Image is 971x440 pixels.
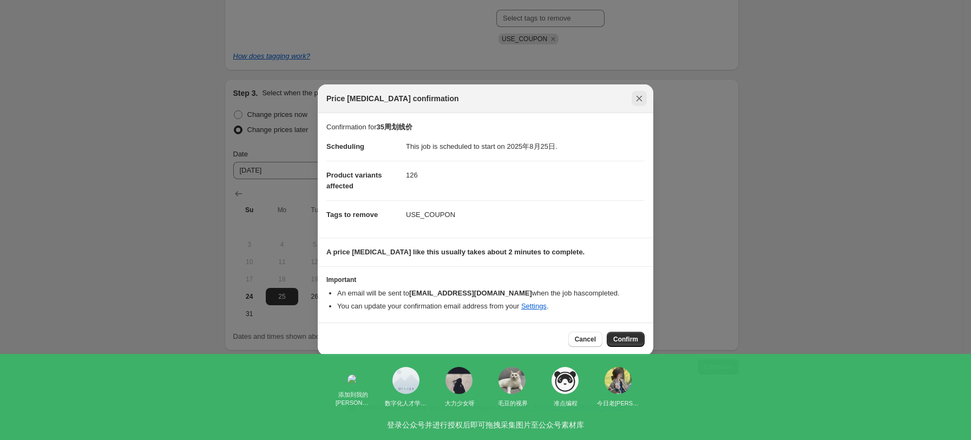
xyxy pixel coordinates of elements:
[326,122,645,133] p: Confirmation for
[326,93,459,104] span: Price [MEDICAL_DATA] confirmation
[575,335,596,344] span: Cancel
[568,332,602,347] button: Cancel
[326,211,378,219] span: Tags to remove
[337,288,645,299] li: An email will be sent to when the job has completed .
[607,332,645,347] button: Confirm
[632,91,647,106] button: Close
[326,171,382,190] span: Product variants affected
[406,161,645,189] dd: 126
[337,301,645,312] li: You can update your confirmation email address from your .
[613,335,638,344] span: Confirm
[521,302,547,310] a: Settings
[326,275,645,284] h3: Important
[409,289,532,297] b: [EMAIL_ADDRESS][DOMAIN_NAME]
[376,123,412,131] b: 35周划线价
[406,133,645,161] dd: This job is scheduled to start on 2025年8月25日.
[326,142,364,150] span: Scheduling
[406,200,645,229] dd: USE_COUPON
[326,248,585,256] b: A price [MEDICAL_DATA] like this usually takes about 2 minutes to complete.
